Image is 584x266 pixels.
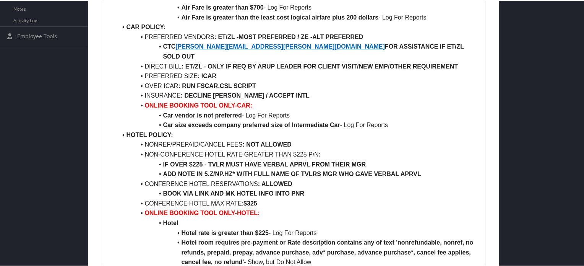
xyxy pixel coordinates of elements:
[178,82,256,88] strong: : RUN FSCAR.CSL SCRIPT
[163,189,304,196] strong: BOOK VIA LINK AND MK HOTEL INFO INTO PNR
[144,209,260,215] strong: ONLINE BOOKING TOOL ONLY-HOTEL:
[117,2,479,12] li: - Log For Reports
[163,170,421,176] strong: ADD NOTE IN 5.Z/NP.HZ* WITH FULL NAME OF TVLRS MGR WHO GAVE VERBAL APRVL
[319,150,321,157] strong: :
[181,13,378,20] strong: Air Fare is greater than the least cost logical airfare plus 200 dollars
[258,180,292,186] strong: : ALLOWED
[126,131,173,137] strong: HOTEL POLICY:
[117,80,479,90] li: OVER ICAR
[126,23,165,29] strong: CAR POLICY:
[198,72,216,78] strong: : ICAR
[184,91,309,98] strong: DECLINE [PERSON_NAME] / ACCEPT INTL
[117,31,479,41] li: PREFERRED VENDORS
[117,61,479,71] li: DIRECT BILL
[243,199,257,206] strong: $325
[175,42,385,49] a: [PERSON_NAME][EMAIL_ADDRESS][PERSON_NAME][DOMAIN_NAME]
[117,119,479,129] li: - Log For Reports
[181,3,263,10] strong: Air Fare is greater than $700
[218,33,363,39] strong: ET/ZL -MOST PREFERRED / ZE -ALT PREFERRED
[181,229,269,235] strong: Hotel rate is greater than $225
[117,70,479,80] li: PREFERRED SIZE
[117,90,479,100] li: INSURANCE
[163,160,366,167] strong: IF OVER $225 - TVLR MUST HAVE VERBAL APRVL FROM THEIR MGR
[182,62,458,69] strong: : ET/ZL - ONLY IF REQ BY ARUP LEADER FOR CLIENT VISIT/NEW EMP/OTHER REQUIREMENT
[214,33,216,39] strong: :
[163,42,175,49] strong: CTC
[117,110,479,120] li: - Log For Reports
[163,42,466,59] strong: FOR ASSISTANCE IF ET/ZL SOLD OUT
[181,238,475,264] strong: Hotel room requires pre-payment or Rate description contains any of text 'nonrefundable, nonref, ...
[163,219,178,225] strong: Hotel
[117,139,479,149] li: NONREF/PREPAID/CANCEL FEES
[117,178,479,188] li: CONFERENCE HOTEL RESERVATIONS
[117,198,479,208] li: CONFERENCE HOTEL MAX RATE:
[163,111,242,118] strong: Car vendor is not preferred
[181,91,183,98] strong: :
[117,227,479,237] li: - Log For Reports
[117,12,479,22] li: - Log For Reports
[117,149,479,159] li: NON-CONFERENCE HOTEL RATE GREATER THAN $225 P/N
[144,101,252,108] strong: ONLINE BOOKING TOOL ONLY-CAR:
[242,140,291,147] strong: : NOT ALLOWED
[163,121,340,127] strong: Car size exceeds company preferred size of Intermediate Car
